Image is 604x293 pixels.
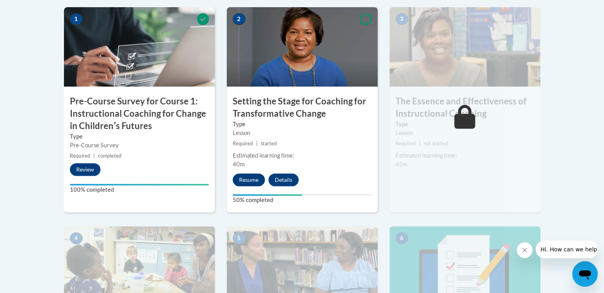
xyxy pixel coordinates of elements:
[517,242,533,258] iframe: Close message
[233,161,245,168] span: 40m
[70,163,100,176] button: Review
[396,120,535,129] label: Type
[396,13,408,25] span: 3
[572,261,598,287] iframe: Button to launch messaging window
[424,141,448,146] span: not started
[70,141,209,150] div: Pre-Course Survey
[227,95,378,120] h3: Setting the Stage for Coaching for Transformative Change
[227,7,378,87] img: Course Image
[419,141,421,146] span: |
[233,129,372,137] div: Lesson
[5,6,64,12] span: Hi. How can we help?
[536,241,598,258] iframe: Message from company
[390,7,540,87] img: Course Image
[233,232,245,244] span: 5
[268,173,299,186] button: Details
[256,141,258,146] span: |
[98,153,122,159] span: completed
[396,161,407,168] span: 45m
[64,95,215,132] h3: Pre-Course Survey for Course 1: Instructional Coaching for Change in Childrenʹs Futures
[93,153,95,159] span: |
[396,232,408,244] span: 6
[396,129,535,137] div: Lesson
[233,151,372,160] div: Estimated learning time:
[396,141,416,146] span: Required
[233,194,302,196] div: Your progress
[233,120,372,129] label: Type
[233,196,372,204] label: 50% completed
[70,132,209,141] label: Type
[70,13,83,25] span: 1
[70,184,209,185] div: Your progress
[233,13,245,25] span: 2
[70,153,90,159] span: Required
[64,7,215,87] img: Course Image
[390,95,540,120] h3: The Essence and Effectiveness of Instructional Coaching
[396,151,535,160] div: Estimated learning time:
[233,141,253,146] span: Required
[70,185,209,194] label: 100% completed
[233,173,265,186] button: Resume
[70,232,83,244] span: 4
[261,141,277,146] span: started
